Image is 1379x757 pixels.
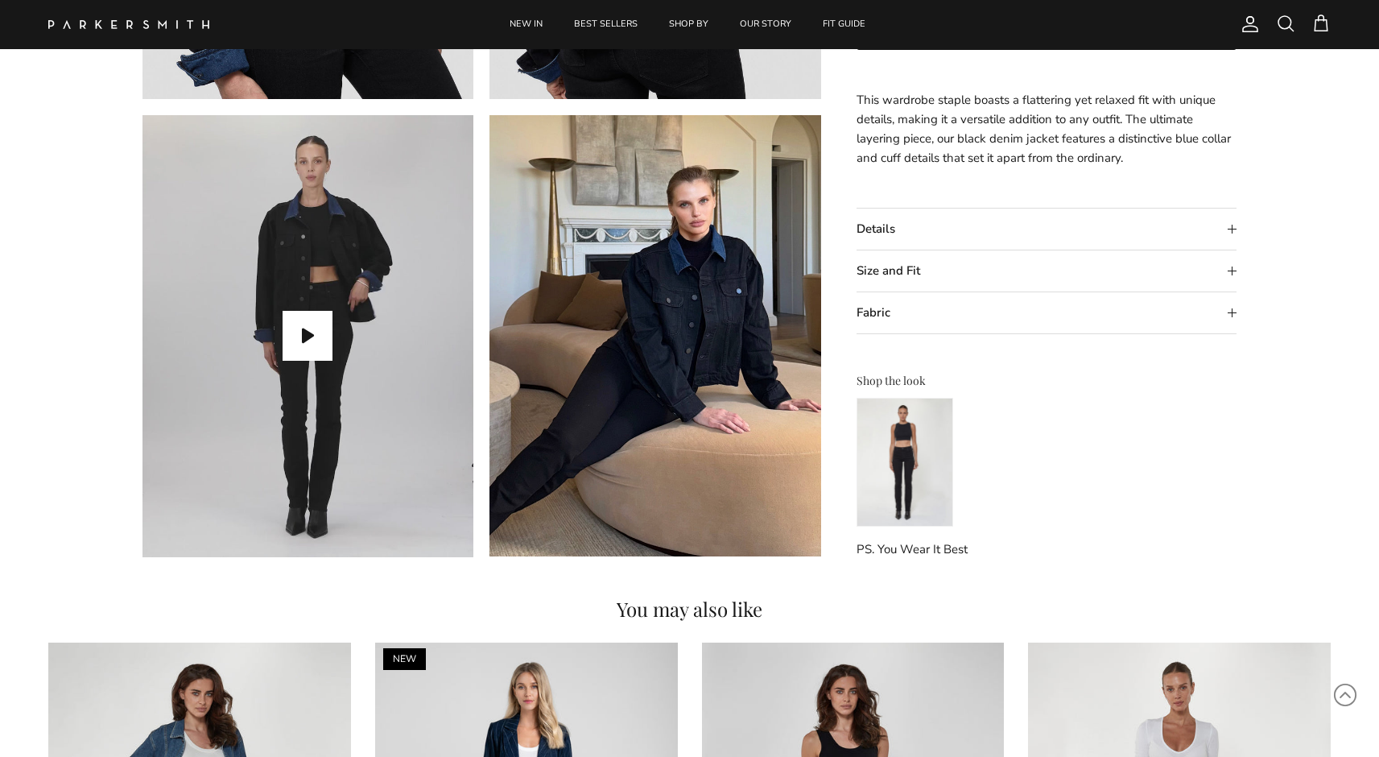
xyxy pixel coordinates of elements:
[857,398,953,527] img: Bombshell Straight in Stallion
[857,90,1237,168] p: This wardrobe staple boasts a flattering yet relaxed fit with unique details, making it a versati...
[857,292,1237,333] summary: Fabric
[857,209,1237,250] summary: Details
[48,599,1331,618] h4: You may also like
[48,20,209,29] img: Parker Smith
[857,540,1237,559] p: PS. You Wear It Best
[857,374,1237,388] h3: Shop the look
[857,250,1237,292] summary: Size and Fit
[1333,683,1357,707] svg: Scroll to Top
[283,311,332,361] button: Play video
[1234,14,1260,34] a: Account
